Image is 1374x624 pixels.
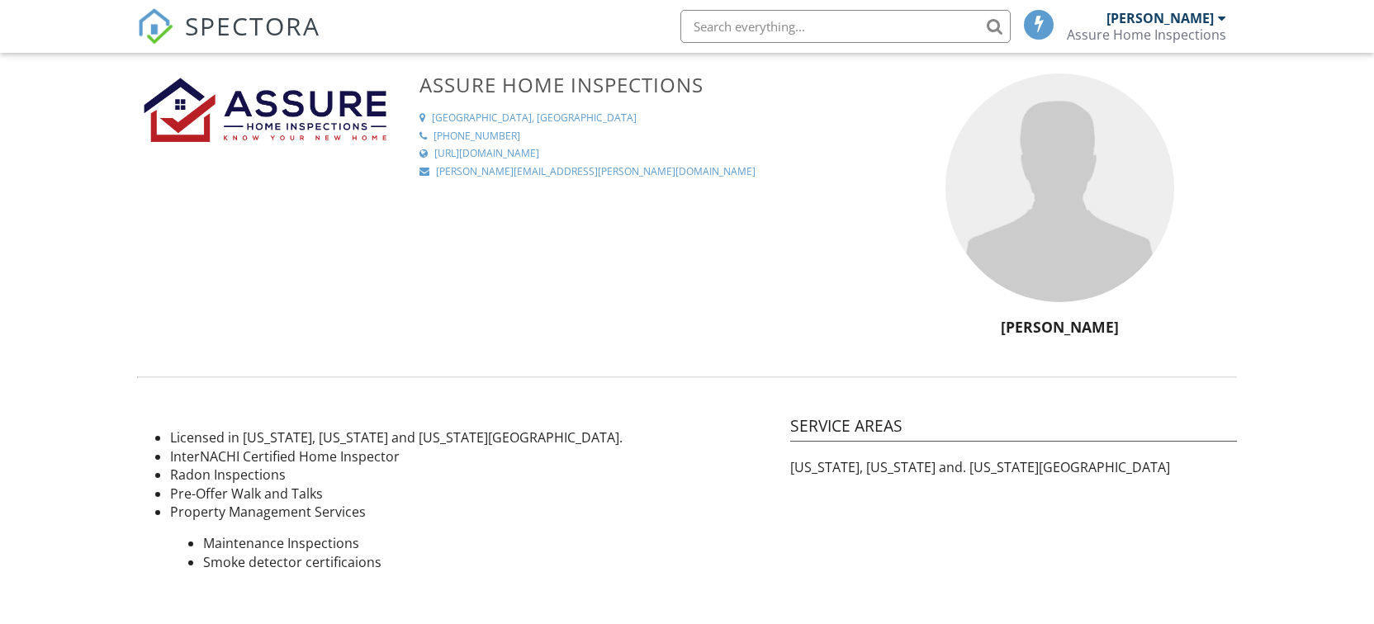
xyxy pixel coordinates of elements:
div: [URL][DOMAIN_NAME] [434,147,539,161]
a: [URL][DOMAIN_NAME] [419,147,864,161]
h5: [PERSON_NAME] [874,319,1247,335]
img: Assure%20Home%20Inspections.jpg [137,73,395,148]
div: [PERSON_NAME] [1106,10,1214,26]
div: Assure Home Inspections [1067,26,1226,43]
a: [PHONE_NUMBER] [419,130,864,144]
div: [PERSON_NAME][EMAIL_ADDRESS][PERSON_NAME][DOMAIN_NAME] [436,165,756,179]
li: Radon Inspections [170,466,770,484]
img: default-user-f0147aede5fd5fa78ca7ade42f37bd4542148d508eef1c3d3ea960f66861d68b.jpg [945,73,1174,302]
div: [GEOGRAPHIC_DATA], [GEOGRAPHIC_DATA] [432,111,637,125]
a: SPECTORA [137,22,320,57]
li: Pre-Offer Walk and Talks [170,485,770,503]
li: InterNACHI Certified Home Inspector [170,447,770,466]
p: [US_STATE], [US_STATE] and. [US_STATE][GEOGRAPHIC_DATA] [790,458,1237,476]
li: Smoke detector certificaions [203,553,770,571]
li: Property Management Services [170,503,770,571]
div: [PHONE_NUMBER] [434,130,520,144]
li: Licensed in [US_STATE], [US_STATE] and [US_STATE][GEOGRAPHIC_DATA]. [170,428,770,447]
a: [PERSON_NAME][EMAIL_ADDRESS][PERSON_NAME][DOMAIN_NAME] [419,165,864,179]
input: Search everything... [680,10,1011,43]
h4: Service Areas [790,415,1237,442]
img: The Best Home Inspection Software - Spectora [137,8,173,45]
span: SPECTORA [185,8,320,43]
li: Maintenance Inspections [203,534,770,552]
h3: Assure Home Inspections [419,73,864,96]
